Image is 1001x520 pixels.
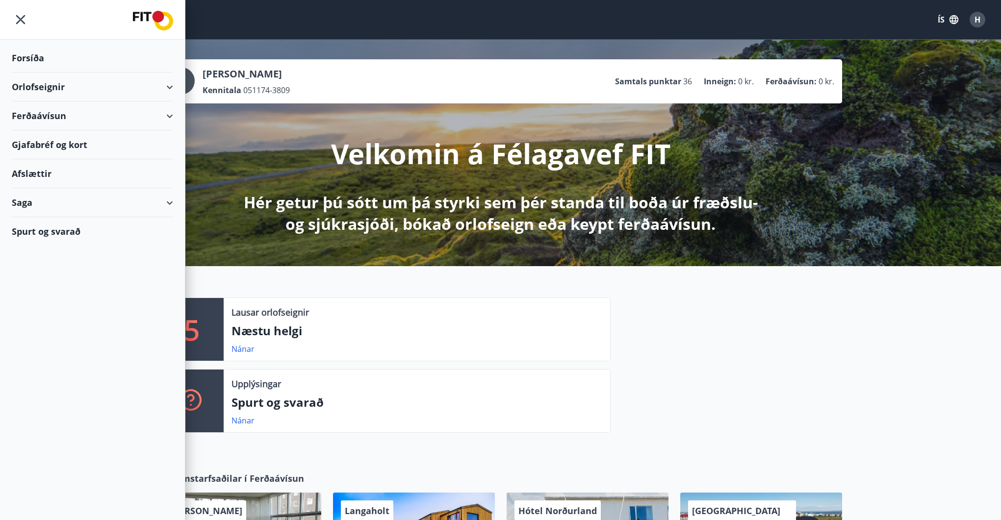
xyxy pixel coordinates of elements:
img: union_logo [133,11,173,30]
span: 36 [683,76,692,87]
div: Afslættir [12,159,173,188]
a: Nánar [231,415,255,426]
p: Samtals punktar [615,76,681,87]
span: [PERSON_NAME] [171,505,242,517]
p: Næstu helgi [231,322,602,339]
button: ÍS [932,11,964,28]
span: H [975,14,980,25]
p: Upplýsingar [231,377,281,390]
div: Saga [12,188,173,217]
p: Velkomin á Félagavef FIT [331,135,670,172]
span: Hótel Norðurland [518,505,597,517]
p: Hér getur þú sótt um þá styrki sem þér standa til boða úr fræðslu- og sjúkrasjóði, bókað orlofsei... [242,192,760,235]
p: Inneign : [704,76,736,87]
p: Lausar orlofseignir [231,306,309,319]
div: Spurt og svarað [12,217,173,246]
p: [PERSON_NAME] [203,67,290,81]
span: Langaholt [345,505,389,517]
button: menu [12,11,29,28]
p: Kennitala [203,85,241,96]
span: 051174-3809 [243,85,290,96]
span: 0 kr. [819,76,834,87]
button: H [966,8,989,31]
a: Nánar [231,344,255,354]
span: 0 kr. [738,76,754,87]
p: 5 [184,311,200,348]
div: Gjafabréf og kort [12,130,173,159]
p: Ferðaávísun : [766,76,817,87]
span: Samstarfsaðilar í Ferðaávísun [171,472,304,485]
div: Ferðaávísun [12,101,173,130]
p: Spurt og svarað [231,394,602,411]
div: Orlofseignir [12,73,173,101]
div: Forsíða [12,44,173,73]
